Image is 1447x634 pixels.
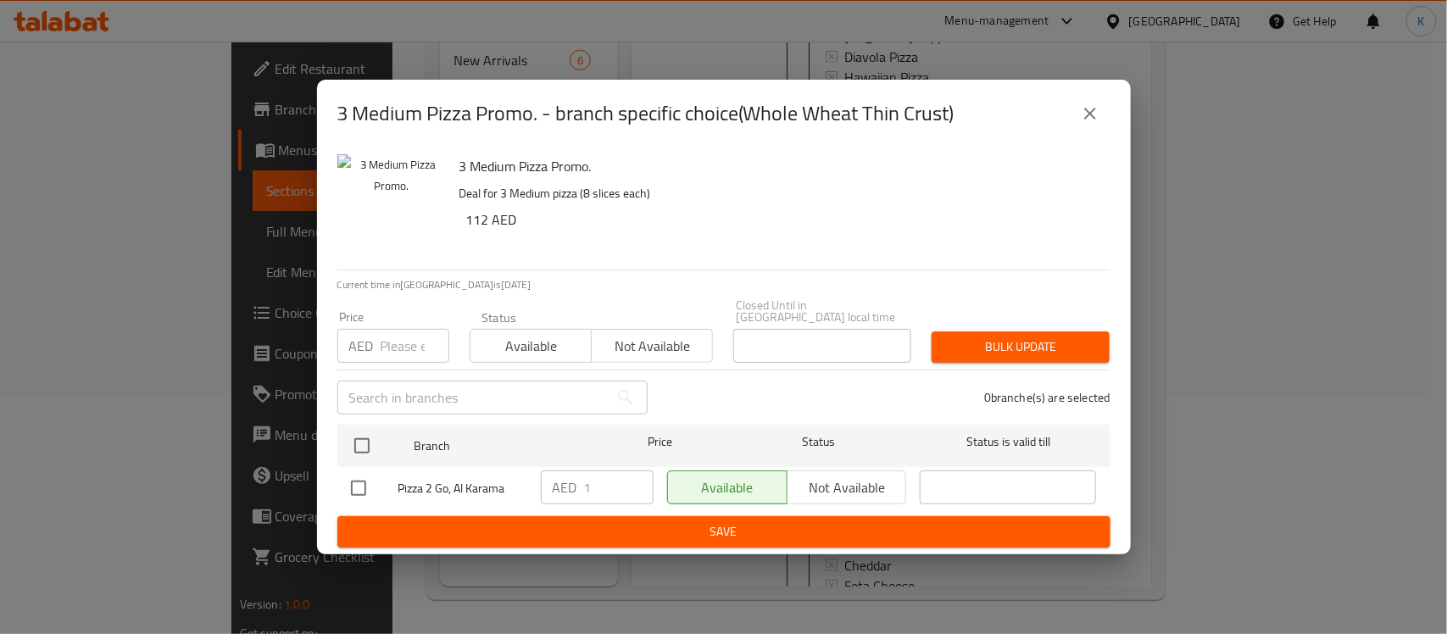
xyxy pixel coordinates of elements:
[730,431,906,453] span: Status
[945,336,1096,358] span: Bulk update
[932,331,1110,363] button: Bulk update
[349,336,374,356] p: AED
[337,381,609,414] input: Search in branches
[459,183,1097,204] p: Deal for 3 Medium pizza (8 slices each)
[604,431,716,453] span: Price
[381,329,449,363] input: Please enter price
[1070,93,1110,134] button: close
[470,329,592,363] button: Available
[459,154,1097,178] h6: 3 Medium Pizza Promo.
[584,470,654,504] input: Please enter price
[398,478,527,499] span: Pizza 2 Go, Al Karama
[337,277,1110,292] p: Current time in [GEOGRAPHIC_DATA] is [DATE]
[337,100,954,127] h2: 3 Medium Pizza Promo. - branch specific choice(Whole Wheat Thin Crust)
[598,334,706,359] span: Not available
[466,208,1097,231] h6: 112 AED
[984,389,1110,406] p: 0 branche(s) are selected
[591,329,713,363] button: Not available
[337,154,446,263] img: 3 Medium Pizza Promo.
[553,477,577,498] p: AED
[477,334,585,359] span: Available
[920,431,1096,453] span: Status is valid till
[414,436,590,457] span: Branch
[351,521,1097,542] span: Save
[337,516,1110,548] button: Save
